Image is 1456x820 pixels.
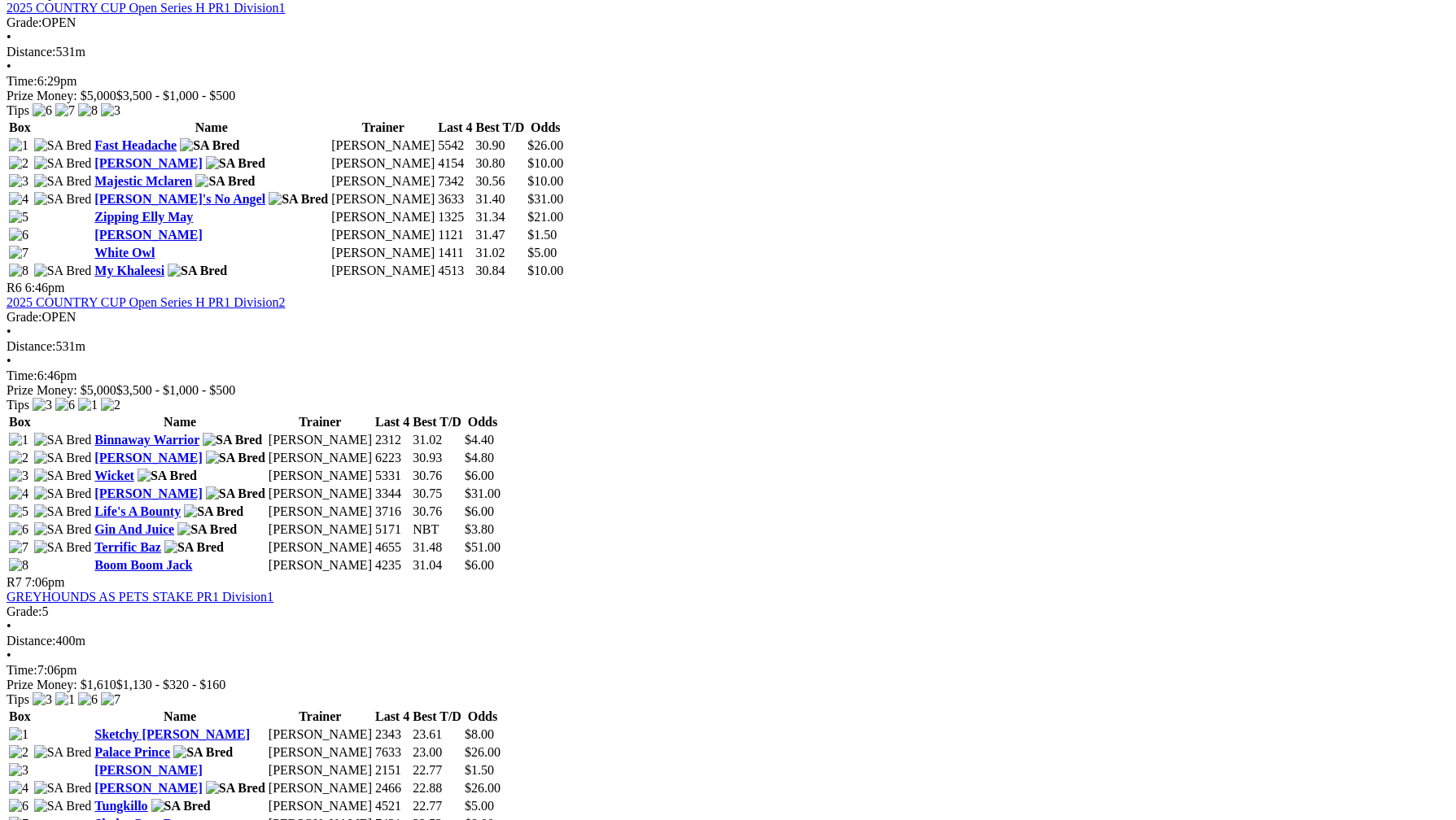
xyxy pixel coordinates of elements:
img: 6 [55,398,75,412]
img: 4 [9,486,28,501]
a: My Khaleesi [94,264,164,277]
a: Boom Boom Jack [94,558,192,572]
td: 3716 [374,504,410,520]
div: Prize Money: $1,610 [7,678,1449,692]
td: 31.40 [475,191,526,207]
span: $4.80 [465,451,494,465]
img: SA Bred [168,264,227,278]
td: 30.84 [475,263,526,279]
th: Best T/D [412,709,462,725]
img: SA Bred [206,486,265,501]
td: 30.76 [412,468,462,484]
span: $3.80 [465,522,494,536]
img: 3 [9,469,28,483]
img: 7 [9,540,28,555]
img: 4 [9,192,28,207]
td: [PERSON_NAME] [268,780,373,796]
td: 1411 [437,245,473,261]
span: Box [9,415,31,429]
span: Time: [7,74,37,88]
span: $10.00 [527,264,563,277]
td: [PERSON_NAME] [330,137,435,154]
img: 8 [9,264,28,278]
span: $6.00 [465,469,494,482]
td: [PERSON_NAME] [330,227,435,243]
img: 7 [101,692,120,707]
img: SA Bred [206,156,265,171]
img: SA Bred [34,522,92,537]
img: 6 [33,103,52,118]
img: SA Bred [184,504,243,519]
div: OPEN [7,15,1449,30]
td: 30.80 [475,155,526,172]
span: $1.50 [465,763,494,777]
td: [PERSON_NAME] [330,155,435,172]
td: 22.77 [412,798,462,814]
span: $26.00 [465,781,501,795]
span: 6:46pm [25,281,65,294]
a: Sketchy [PERSON_NAME] [94,727,250,741]
span: Distance: [7,634,55,648]
img: SA Bred [34,264,92,278]
td: [PERSON_NAME] [268,539,373,556]
td: 4521 [374,798,410,814]
img: SA Bred [138,469,197,483]
td: [PERSON_NAME] [268,450,373,466]
img: SA Bred [34,433,92,447]
td: [PERSON_NAME] [330,209,435,225]
img: SA Bred [34,174,92,189]
td: 30.76 [412,504,462,520]
img: 1 [9,727,28,742]
img: SA Bred [34,451,92,465]
td: 4513 [437,263,473,279]
th: Name [94,414,266,430]
span: Time: [7,369,37,382]
span: • [7,30,11,44]
td: 31.02 [412,432,462,448]
a: Palace Prince [94,745,170,759]
img: SA Bred [34,781,92,796]
img: 1 [55,692,75,707]
td: 22.77 [412,762,462,779]
div: 5 [7,604,1449,619]
img: 2 [9,745,28,760]
img: 3 [33,692,52,707]
td: 2343 [374,726,410,743]
th: Name [94,120,329,136]
span: Grade: [7,604,42,618]
td: 1325 [437,209,473,225]
th: Best T/D [475,120,526,136]
a: 2025 COUNTRY CUP Open Series H PR1 Division2 [7,295,285,309]
span: 7:06pm [25,575,65,589]
a: Life's A Bounty [94,504,181,518]
img: SA Bred [180,138,239,153]
img: SA Bred [34,540,92,555]
span: $26.00 [527,138,563,152]
span: Grade: [7,310,42,324]
span: Box [9,120,31,134]
span: $1.50 [527,228,557,242]
th: Odds [464,414,501,430]
img: SA Bred [34,745,92,760]
td: 30.56 [475,173,526,190]
td: 31.02 [475,245,526,261]
td: 2466 [374,780,410,796]
span: R7 [7,575,22,589]
td: [PERSON_NAME] [330,263,435,279]
span: Tips [7,398,29,412]
a: [PERSON_NAME] [94,486,202,500]
img: SA Bred [164,540,224,555]
th: Trainer [268,709,373,725]
a: Binnaway Warrior [94,433,199,447]
img: SA Bred [206,781,265,796]
img: SA Bred [195,174,255,189]
img: 5 [9,210,28,225]
img: 7 [9,246,28,260]
td: [PERSON_NAME] [268,468,373,484]
td: [PERSON_NAME] [268,798,373,814]
span: • [7,354,11,368]
div: 6:29pm [7,74,1449,89]
span: $6.00 [465,558,494,572]
th: Last 4 [374,414,410,430]
td: [PERSON_NAME] [268,432,373,448]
